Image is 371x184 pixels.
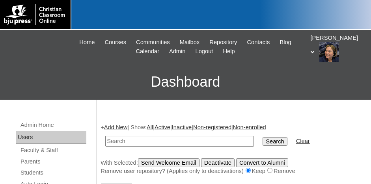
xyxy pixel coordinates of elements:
div: + | Show: | | | | [101,123,363,175]
span: Logout [196,47,213,56]
span: Courses [104,38,126,47]
a: Clear [296,138,310,144]
a: Courses [101,38,130,47]
a: Add New [104,124,127,130]
span: Mailbox [180,38,200,47]
div: With Selected: [101,158,363,175]
span: Home [79,38,95,47]
a: Blog [276,38,295,47]
span: Repository [209,38,237,47]
input: Send Welcome Email [138,158,199,167]
a: Non-registered [193,124,231,130]
a: Parents [20,157,86,167]
span: Admin [169,47,186,56]
a: Contacts [243,38,274,47]
span: Blog [280,38,291,47]
span: Calendar [136,47,159,56]
div: [PERSON_NAME] [311,34,364,62]
div: Remove user repository? (Applies only to deactivations) Keep Remove [101,167,363,175]
span: Contacts [247,38,270,47]
a: Students [20,168,86,178]
a: Home [75,38,99,47]
a: Mailbox [176,38,204,47]
img: Evelyn Torres-Lopez [319,42,339,62]
a: Repository [205,38,241,47]
a: Communities [132,38,174,47]
input: Search [105,136,254,147]
a: Help [219,47,239,56]
input: Deactivate [201,158,235,167]
input: Convert to Alumni [236,158,288,167]
a: Admin Home [20,120,86,130]
a: Non-enrolled [233,124,266,130]
a: All [147,124,153,130]
a: Calendar [132,47,163,56]
a: Active [155,124,170,130]
a: Logout [192,47,217,56]
span: Help [223,47,235,56]
span: Communities [136,38,170,47]
input: Search [263,137,287,146]
h3: Dashboard [4,64,367,100]
a: Inactive [172,124,192,130]
img: logo-white.png [4,4,67,25]
a: Admin [165,47,190,56]
a: Faculty & Staff [20,145,86,155]
div: Users [16,131,86,144]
